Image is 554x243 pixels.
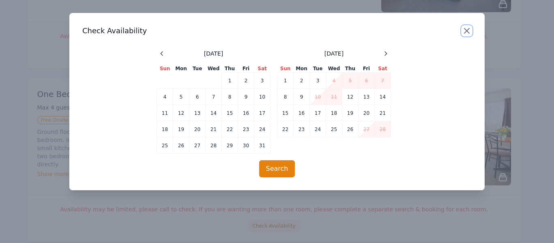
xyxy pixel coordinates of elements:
[342,65,359,73] th: Thu
[157,138,173,154] td: 25
[222,121,238,138] td: 22
[238,105,254,121] td: 16
[206,138,222,154] td: 28
[259,160,295,177] button: Search
[294,105,310,121] td: 16
[206,121,222,138] td: 21
[189,65,206,73] th: Tue
[238,121,254,138] td: 23
[189,138,206,154] td: 27
[82,26,472,36] h3: Check Availability
[277,121,294,138] td: 22
[359,65,375,73] th: Fri
[277,105,294,121] td: 15
[157,65,173,73] th: Sun
[342,105,359,121] td: 19
[294,65,310,73] th: Mon
[254,89,271,105] td: 10
[375,89,391,105] td: 14
[206,89,222,105] td: 7
[254,105,271,121] td: 17
[294,73,310,89] td: 2
[310,65,326,73] th: Tue
[254,121,271,138] td: 24
[254,65,271,73] th: Sat
[222,65,238,73] th: Thu
[342,73,359,89] td: 5
[359,121,375,138] td: 27
[326,89,342,105] td: 11
[204,49,223,58] span: [DATE]
[342,121,359,138] td: 26
[189,89,206,105] td: 6
[342,89,359,105] td: 12
[157,121,173,138] td: 18
[326,73,342,89] td: 4
[254,73,271,89] td: 3
[173,121,189,138] td: 19
[238,73,254,89] td: 2
[359,89,375,105] td: 13
[189,121,206,138] td: 20
[326,65,342,73] th: Wed
[254,138,271,154] td: 31
[326,121,342,138] td: 25
[238,138,254,154] td: 30
[173,105,189,121] td: 12
[173,65,189,73] th: Mon
[222,73,238,89] td: 1
[222,105,238,121] td: 15
[310,121,326,138] td: 24
[173,89,189,105] td: 5
[206,65,222,73] th: Wed
[359,105,375,121] td: 20
[310,73,326,89] td: 3
[222,138,238,154] td: 29
[238,65,254,73] th: Fri
[222,89,238,105] td: 8
[277,89,294,105] td: 8
[375,65,391,73] th: Sat
[359,73,375,89] td: 6
[238,89,254,105] td: 9
[173,138,189,154] td: 26
[157,89,173,105] td: 4
[310,105,326,121] td: 17
[277,65,294,73] th: Sun
[375,121,391,138] td: 28
[310,89,326,105] td: 10
[324,49,344,58] span: [DATE]
[277,73,294,89] td: 1
[206,105,222,121] td: 14
[375,73,391,89] td: 7
[157,105,173,121] td: 11
[294,89,310,105] td: 9
[326,105,342,121] td: 18
[375,105,391,121] td: 21
[189,105,206,121] td: 13
[294,121,310,138] td: 23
